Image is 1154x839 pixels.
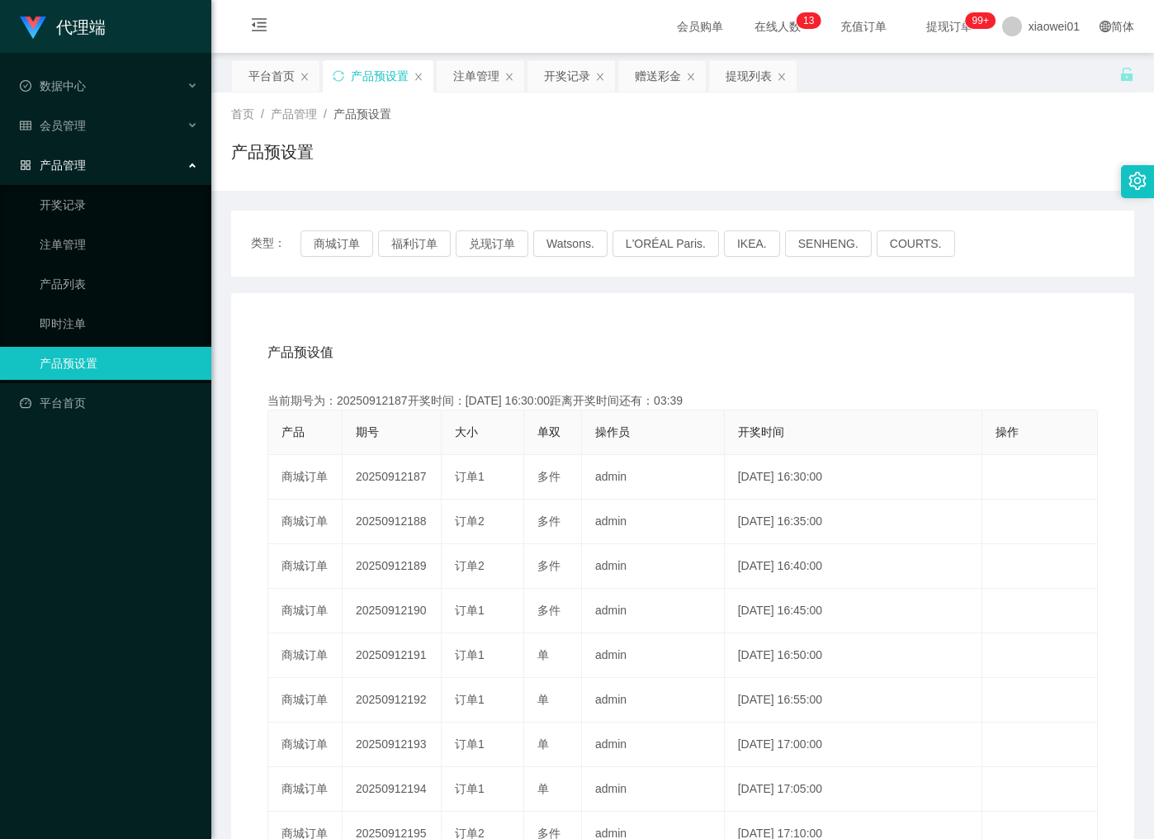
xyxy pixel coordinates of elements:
h1: 产品预设置 [231,140,314,164]
div: 注单管理 [453,60,499,92]
button: L'ORÉAL Paris. [612,230,719,257]
span: 单 [537,782,549,795]
span: 数据中心 [20,79,86,92]
td: 20250912188 [343,500,442,544]
td: [DATE] 17:00:00 [725,723,982,767]
td: admin [582,455,725,500]
span: 单 [537,648,549,661]
button: Watsons. [533,230,608,257]
span: 首页 [231,107,254,121]
span: / [261,107,264,121]
span: 订单1 [455,648,485,661]
span: 订单1 [455,737,485,751]
td: admin [582,589,725,633]
span: 产品预设值 [267,343,333,363]
span: 单 [537,693,549,706]
span: 订单1 [455,782,485,795]
i: 图标: table [20,120,31,131]
td: admin [582,500,725,544]
td: 20250912194 [343,767,442,812]
span: 充值订单 [832,21,895,32]
span: 期号 [356,425,379,438]
span: 订单2 [455,559,485,572]
sup: 1183 [966,12,996,29]
div: 提现列表 [726,60,772,92]
i: 图标: check-circle-o [20,80,31,92]
a: 注单管理 [40,228,198,261]
td: 商城订单 [268,500,343,544]
sup: 13 [797,12,821,29]
td: 20250912190 [343,589,442,633]
td: 商城订单 [268,678,343,723]
i: 图标: unlock [1119,67,1134,82]
span: / [324,107,327,121]
span: 多件 [537,470,560,483]
p: 3 [809,12,815,29]
a: 即时注单 [40,307,198,340]
a: 产品列表 [40,268,198,301]
td: admin [582,723,725,767]
span: 单双 [537,425,560,438]
span: 产品管理 [271,107,317,121]
span: 会员管理 [20,119,86,132]
td: 商城订单 [268,723,343,767]
button: COURTS. [877,230,955,257]
i: 图标: global [1100,21,1111,32]
div: 开奖记录 [544,60,590,92]
h1: 代理端 [56,1,106,54]
td: 商城订单 [268,767,343,812]
i: 图标: close [300,72,310,82]
td: [DATE] 16:55:00 [725,678,982,723]
span: 产品 [281,425,305,438]
a: 代理端 [20,20,106,33]
i: 图标: appstore-o [20,159,31,171]
i: 图标: close [414,72,423,82]
button: 商城订单 [300,230,373,257]
span: 操作员 [595,425,630,438]
span: 操作 [996,425,1019,438]
button: 福利订单 [378,230,451,257]
td: [DATE] 16:45:00 [725,589,982,633]
button: 兑现订单 [456,230,528,257]
i: 图标: sync [333,70,344,82]
td: [DATE] 17:05:00 [725,767,982,812]
td: admin [582,678,725,723]
div: 产品预设置 [351,60,409,92]
i: 图标: menu-fold [231,1,287,54]
td: [DATE] 16:40:00 [725,544,982,589]
td: 商城订单 [268,633,343,678]
td: 20250912192 [343,678,442,723]
span: 大小 [455,425,478,438]
span: 多件 [537,604,560,617]
div: 平台首页 [248,60,295,92]
td: admin [582,544,725,589]
span: 在线人数 [746,21,809,32]
a: 开奖记录 [40,188,198,221]
td: 商城订单 [268,544,343,589]
span: 订单1 [455,693,485,706]
span: 产品管理 [20,159,86,172]
a: 图标: dashboard平台首页 [20,386,198,419]
span: 订单1 [455,470,485,483]
i: 图标: setting [1128,172,1147,190]
td: [DATE] 16:50:00 [725,633,982,678]
span: 提现订单 [918,21,981,32]
td: 20250912189 [343,544,442,589]
i: 图标: close [777,72,787,82]
span: 订单2 [455,514,485,528]
span: 订单1 [455,604,485,617]
p: 1 [803,12,809,29]
span: 开奖时间 [738,425,784,438]
td: 20250912193 [343,723,442,767]
div: 当前期号为：20250912187开奖时间：[DATE] 16:30:00距离开奖时间还有：03:39 [267,392,1098,410]
td: admin [582,767,725,812]
td: [DATE] 16:30:00 [725,455,982,500]
td: admin [582,633,725,678]
td: 商城订单 [268,455,343,500]
i: 图标: close [686,72,696,82]
span: 多件 [537,559,560,572]
td: 商城订单 [268,589,343,633]
td: 20250912187 [343,455,442,500]
i: 图标: close [504,72,514,82]
span: 单 [537,737,549,751]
